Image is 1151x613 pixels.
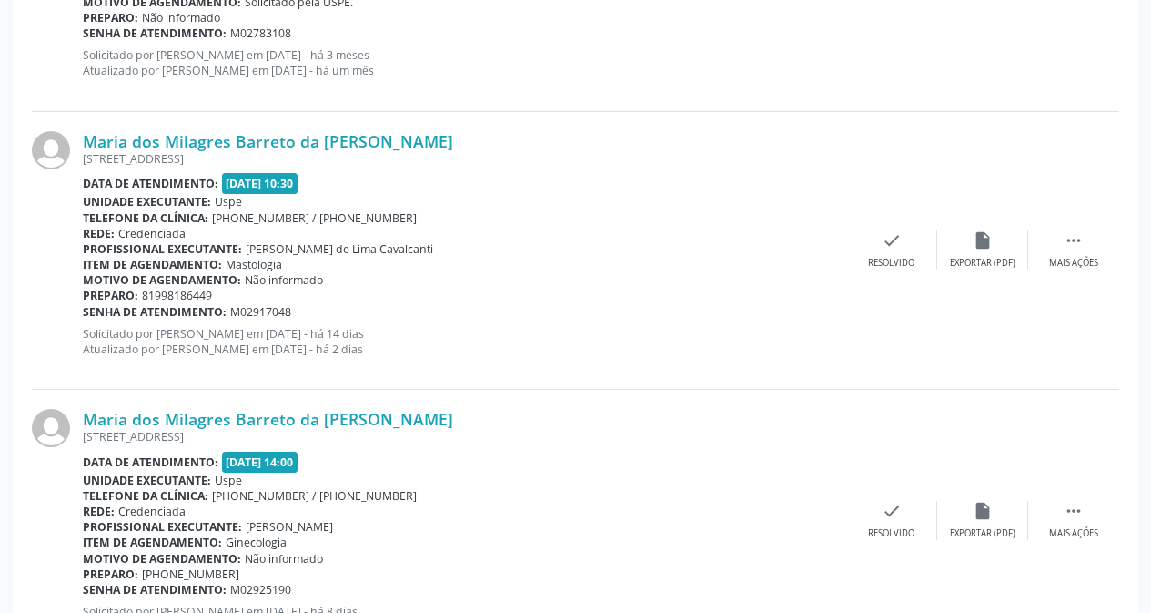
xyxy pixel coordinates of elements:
b: Rede: [83,504,115,519]
b: Unidade executante: [83,194,211,209]
div: Exportar (PDF) [950,527,1015,540]
div: Resolvido [868,257,914,270]
span: [PHONE_NUMBER] / [PHONE_NUMBER] [212,488,417,504]
i: check [882,230,902,250]
span: M02783108 [230,26,291,41]
span: M02925190 [230,582,291,598]
span: 81998186449 [142,288,212,303]
span: [PHONE_NUMBER] / [PHONE_NUMBER] [212,210,417,226]
b: Preparo: [83,288,138,303]
i:  [1064,230,1084,250]
b: Profissional executante: [83,519,242,535]
span: Ginecologia [226,535,287,550]
span: Não informado [142,10,220,26]
b: Senha de atendimento: [83,304,227,320]
b: Profissional executante: [83,241,242,257]
b: Item de agendamento: [83,535,222,550]
i: insert_drive_file [973,230,993,250]
a: Maria dos Milagres Barreto da [PERSON_NAME] [83,409,453,429]
i:  [1064,501,1084,521]
img: img [32,409,70,447]
p: Solicitado por [PERSON_NAME] em [DATE] - há 3 meses Atualizado por [PERSON_NAME] em [DATE] - há u... [83,47,846,78]
span: Credenciada [118,504,186,519]
b: Senha de atendimento: [83,26,227,41]
span: Mastologia [226,257,282,272]
span: Não informado [245,272,323,288]
div: Exportar (PDF) [950,257,1015,270]
span: M02917048 [230,304,291,320]
span: [DATE] 10:30 [222,173,298,194]
span: [PERSON_NAME] de Lima Cavalcanti [246,241,433,257]
div: Mais ações [1049,257,1098,270]
b: Preparo: [83,567,138,582]
b: Telefone da clínica: [83,210,208,226]
img: img [32,131,70,169]
div: Mais ações [1049,527,1098,540]
b: Telefone da clínica: [83,488,208,504]
a: Maria dos Milagres Barreto da [PERSON_NAME] [83,131,453,151]
b: Rede: [83,226,115,241]
b: Senha de atendimento: [83,582,227,598]
span: Uspe [215,194,242,209]
span: Credenciada [118,226,186,241]
b: Preparo: [83,10,138,26]
span: Não informado [245,551,323,567]
span: [PERSON_NAME] [246,519,333,535]
b: Unidade executante: [83,473,211,488]
span: [DATE] 14:00 [222,452,298,473]
span: [PHONE_NUMBER] [142,567,239,582]
i: check [882,501,902,521]
span: Uspe [215,473,242,488]
b: Data de atendimento: [83,455,218,470]
i: insert_drive_file [973,501,993,521]
p: Solicitado por [PERSON_NAME] em [DATE] - há 14 dias Atualizado por [PERSON_NAME] em [DATE] - há 2... [83,326,846,357]
b: Motivo de agendamento: [83,272,241,288]
b: Motivo de agendamento: [83,551,241,567]
div: [STREET_ADDRESS] [83,429,846,444]
div: [STREET_ADDRESS] [83,151,846,167]
b: Data de atendimento: [83,176,218,191]
b: Item de agendamento: [83,257,222,272]
div: Resolvido [868,527,914,540]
